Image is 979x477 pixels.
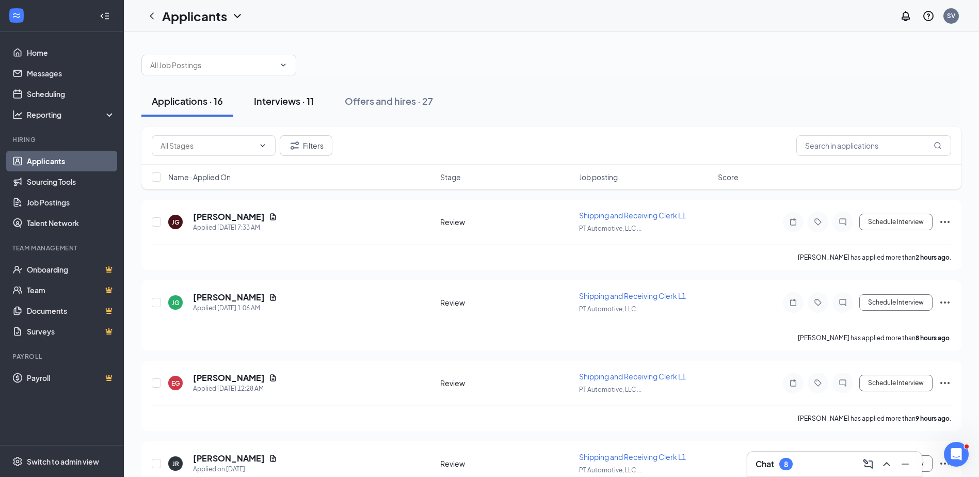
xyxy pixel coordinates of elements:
[193,464,277,474] div: Applied on [DATE]
[231,10,244,22] svg: ChevronDown
[27,213,115,233] a: Talent Network
[193,211,265,222] h5: [PERSON_NAME]
[27,321,115,342] a: SurveysCrown
[579,305,641,313] span: PT Automotive, LLC ...
[150,59,275,71] input: All Job Postings
[579,291,686,300] span: Shipping and Receiving Clerk L1
[579,225,641,232] span: PT Automotive, LLC ...
[787,298,799,307] svg: Note
[27,192,115,213] a: Job Postings
[27,280,115,300] a: TeamCrown
[880,458,893,470] svg: ChevronUp
[718,172,739,182] span: Score
[812,298,824,307] svg: Tag
[916,415,950,422] b: 9 hours ago
[787,218,799,226] svg: Note
[944,442,969,467] iframe: Intercom live chat
[269,454,277,463] svg: Document
[12,352,113,361] div: Payroll
[269,374,277,382] svg: Document
[27,42,115,63] a: Home
[579,452,686,462] span: Shipping and Receiving Clerk L1
[837,298,849,307] svg: ChatInactive
[798,414,951,423] p: [PERSON_NAME] has applied more than .
[798,333,951,342] p: [PERSON_NAME] has applied more than .
[440,378,573,388] div: Review
[798,253,951,262] p: [PERSON_NAME] has applied more than .
[162,7,227,25] h1: Applicants
[27,109,116,120] div: Reporting
[27,456,99,467] div: Switch to admin view
[916,334,950,342] b: 8 hours ago
[900,10,912,22] svg: Notifications
[27,259,115,280] a: OnboardingCrown
[172,218,180,227] div: JG
[259,141,267,150] svg: ChevronDown
[11,10,22,21] svg: WorkstreamLogo
[280,135,332,156] button: Filter Filters
[579,211,686,220] span: Shipping and Receiving Clerk L1
[279,61,287,69] svg: ChevronDown
[579,466,641,474] span: PT Automotive, LLC ...
[859,214,933,230] button: Schedule Interview
[269,293,277,301] svg: Document
[172,298,180,307] div: JG
[934,141,942,150] svg: MagnifyingGlass
[27,151,115,171] a: Applicants
[193,303,277,313] div: Applied [DATE] 1:06 AM
[812,379,824,387] svg: Tag
[161,140,254,151] input: All Stages
[27,300,115,321] a: DocumentsCrown
[27,63,115,84] a: Messages
[12,109,23,120] svg: Analysis
[193,222,277,233] div: Applied [DATE] 7:33 AM
[947,11,955,20] div: SV
[899,458,911,470] svg: Minimize
[939,296,951,309] svg: Ellipses
[193,372,265,384] h5: [PERSON_NAME]
[12,244,113,252] div: Team Management
[27,368,115,388] a: PayrollCrown
[784,460,788,469] div: 8
[579,386,641,393] span: PT Automotive, LLC ...
[859,375,933,391] button: Schedule Interview
[440,172,461,182] span: Stage
[168,172,231,182] span: Name · Applied On
[579,372,686,381] span: Shipping and Receiving Clerk L1
[787,379,799,387] svg: Note
[939,377,951,389] svg: Ellipses
[756,458,774,470] h3: Chat
[922,10,935,22] svg: QuestionInfo
[440,458,573,469] div: Review
[269,213,277,221] svg: Document
[193,453,265,464] h5: [PERSON_NAME]
[27,171,115,192] a: Sourcing Tools
[859,294,933,311] button: Schedule Interview
[837,218,849,226] svg: ChatInactive
[939,216,951,228] svg: Ellipses
[796,135,951,156] input: Search in applications
[12,456,23,467] svg: Settings
[440,217,573,227] div: Review
[193,292,265,303] h5: [PERSON_NAME]
[860,456,876,472] button: ComposeMessage
[862,458,874,470] svg: ComposeMessage
[172,459,179,468] div: JR
[440,297,573,308] div: Review
[579,172,618,182] span: Job posting
[878,456,895,472] button: ChevronUp
[254,94,314,107] div: Interviews · 11
[152,94,223,107] div: Applications · 16
[897,456,913,472] button: Minimize
[939,457,951,470] svg: Ellipses
[837,379,849,387] svg: ChatInactive
[100,11,110,21] svg: Collapse
[146,10,158,22] svg: ChevronLeft
[345,94,433,107] div: Offers and hires · 27
[27,84,115,104] a: Scheduling
[288,139,301,152] svg: Filter
[12,135,113,144] div: Hiring
[812,218,824,226] svg: Tag
[171,379,180,388] div: EG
